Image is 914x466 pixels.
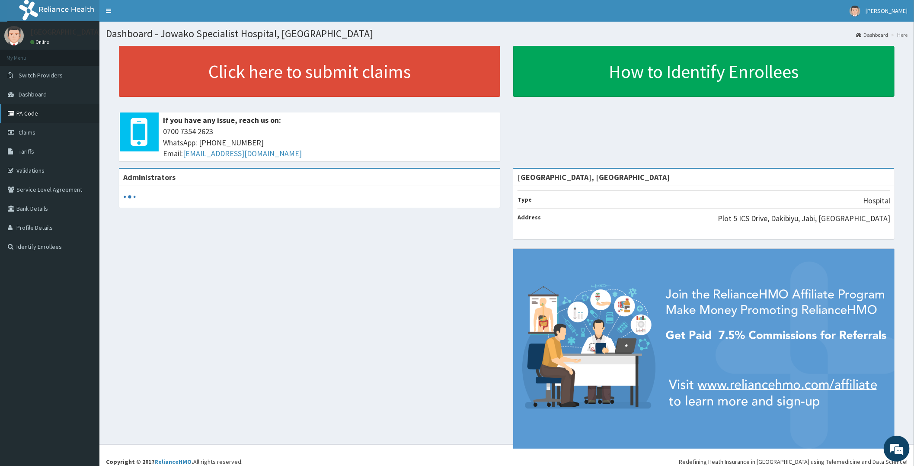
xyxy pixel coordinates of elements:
[163,126,496,159] span: 0700 7354 2623 WhatsApp: [PHONE_NUMBER] Email:
[30,39,51,45] a: Online
[123,190,136,203] svg: audio-loading
[19,90,47,98] span: Dashboard
[19,129,35,136] span: Claims
[718,213,890,224] p: Plot 5 ICS Drive, Dakibiyu, Jabi, [GEOGRAPHIC_DATA]
[518,172,670,182] strong: [GEOGRAPHIC_DATA], [GEOGRAPHIC_DATA]
[183,148,302,158] a: [EMAIL_ADDRESS][DOMAIN_NAME]
[513,249,895,449] img: provider-team-banner.png
[866,7,908,15] span: [PERSON_NAME]
[850,6,860,16] img: User Image
[30,28,125,36] p: [GEOGRAPHIC_DATA] ABUJA
[163,115,281,125] b: If you have any issue, reach us on:
[123,172,176,182] b: Administrators
[513,46,895,97] a: How to Identify Enrollees
[106,28,908,39] h1: Dashboard - Jowako Specialist Hospital, [GEOGRAPHIC_DATA]
[856,31,888,39] a: Dashboard
[119,46,500,97] a: Click here to submit claims
[863,195,890,206] p: Hospital
[679,457,908,466] div: Redefining Heath Insurance in [GEOGRAPHIC_DATA] using Telemedicine and Data Science!
[19,71,63,79] span: Switch Providers
[889,31,908,39] li: Here
[4,26,24,45] img: User Image
[106,458,193,466] strong: Copyright © 2017 .
[518,213,541,221] b: Address
[154,458,192,466] a: RelianceHMO
[518,196,532,203] b: Type
[19,148,34,155] span: Tariffs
